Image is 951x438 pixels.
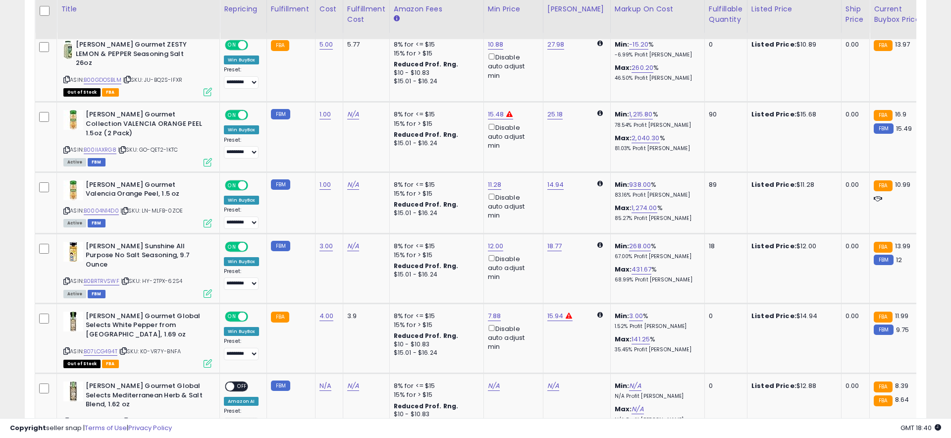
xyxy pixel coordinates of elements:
[751,109,796,119] b: Listed Price:
[224,196,259,205] div: Win BuyBox
[63,219,86,227] span: All listings currently available for purchase on Amazon
[63,242,83,262] img: 41oXaIVY7cL._SL40_.jpg
[615,404,632,414] b: Max:
[751,312,834,321] div: $14.94
[84,347,117,356] a: B07LCG494T
[63,88,101,97] span: All listings that are currently out of stock and unavailable for purchase on Amazon
[88,219,106,227] span: FBM
[86,180,206,201] b: [PERSON_NAME] Gourmet Valencia Orange Peel, 1.5 oz
[63,382,83,401] img: 41O5+e22MJL._SL40_.jpg
[629,241,651,251] a: 268.00
[751,180,796,189] b: Listed Price:
[896,124,912,133] span: 15.49
[63,290,86,298] span: All listings currently available for purchase on Amazon
[547,311,564,321] a: 15.94
[224,268,259,290] div: Preset:
[615,242,697,260] div: %
[347,4,385,25] div: Fulfillment Cost
[224,327,259,336] div: Win BuyBox
[234,383,250,391] span: OFF
[247,111,263,119] span: OFF
[63,40,212,95] div: ASIN:
[224,4,263,14] div: Repricing
[895,395,909,404] span: 8.64
[488,311,501,321] a: 7.88
[615,40,697,58] div: %
[224,55,259,64] div: Win BuyBox
[10,424,172,433] div: seller snap | |
[845,382,862,390] div: 0.00
[845,4,865,25] div: Ship Price
[629,40,648,50] a: -15.20
[394,382,476,390] div: 8% for <= $15
[86,110,206,140] b: [PERSON_NAME] Gourmet Collection VALENCIA ORANGE PEEL 1.5oz (2 Pack)
[874,110,892,121] small: FBA
[121,277,182,285] span: | SKU: HY-2TPX-62S4
[84,207,119,215] a: B0004N14D0
[88,158,106,166] span: FBM
[319,4,339,14] div: Cost
[547,4,606,14] div: [PERSON_NAME]
[615,323,697,330] p: 1.52% Profit [PERSON_NAME]
[615,122,697,129] p: 78.54% Profit [PERSON_NAME]
[895,180,911,189] span: 10.99
[751,381,796,390] b: Listed Price:
[394,139,476,148] div: $15.01 - $16.24
[319,241,333,251] a: 3.00
[629,381,641,391] a: N/A
[874,395,892,406] small: FBA
[615,134,697,152] div: %
[63,158,86,166] span: All listings currently available for purchase on Amazon
[63,40,73,60] img: 41Ti+a6i7tL._SL40_.jpg
[247,242,263,251] span: OFF
[615,276,697,283] p: 68.99% Profit [PERSON_NAME]
[247,181,263,189] span: OFF
[845,40,862,49] div: 0.00
[615,265,632,274] b: Max:
[102,88,119,97] span: FBA
[874,325,893,335] small: FBM
[547,241,562,251] a: 18.77
[615,311,630,321] b: Min:
[394,349,476,357] div: $15.01 - $16.24
[874,4,925,25] div: Current Buybox Price
[226,41,238,50] span: ON
[224,66,259,89] div: Preset:
[615,203,632,213] b: Max:
[615,312,697,330] div: %
[394,321,476,329] div: 15% for > $15
[874,123,893,134] small: FBM
[895,241,911,251] span: 13.99
[615,145,697,152] p: 81.03% Profit [PERSON_NAME]
[224,207,259,229] div: Preset:
[394,340,476,349] div: $10 - $10.83
[751,242,834,251] div: $12.00
[488,323,535,352] div: Disable auto adjust min
[845,312,862,321] div: 0.00
[896,255,902,265] span: 12
[347,40,382,49] div: 5.77
[224,125,259,134] div: Win BuyBox
[615,335,697,353] div: %
[615,180,630,189] b: Min:
[615,215,697,222] p: 85.27% Profit [PERSON_NAME]
[709,242,740,251] div: 18
[63,242,212,297] div: ASIN:
[394,119,476,128] div: 15% for > $15
[88,290,106,298] span: FBM
[874,180,892,191] small: FBA
[874,382,892,392] small: FBA
[488,241,504,251] a: 12.00
[488,180,502,190] a: 11.28
[615,63,632,72] b: Max:
[629,109,652,119] a: 1,215.80
[751,4,837,14] div: Listed Price
[86,312,206,342] b: [PERSON_NAME] Gourmet Global Selects White Pepper from [GEOGRAPHIC_DATA], 1.69 oz
[247,312,263,321] span: OFF
[271,40,289,51] small: FBA
[394,262,459,270] b: Reduced Prof. Rng.
[394,390,476,399] div: 15% for > $15
[506,111,513,117] i: Min price is in the reduced profit range.
[709,180,740,189] div: 89
[224,257,259,266] div: Win BuyBox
